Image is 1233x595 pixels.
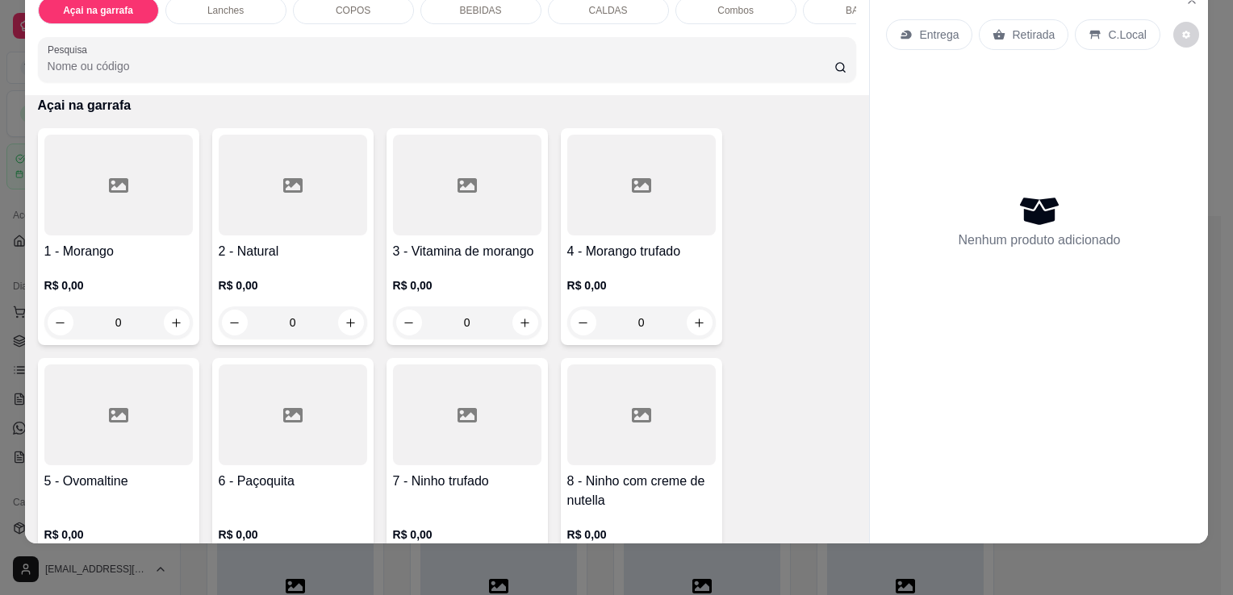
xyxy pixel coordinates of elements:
input: Pesquisa [48,58,834,74]
p: Entrega [919,27,959,43]
p: BEBIDAS [460,4,502,17]
h4: 1 - Morango [44,242,193,261]
h4: 8 - Ninho com creme de nutella [567,472,716,510]
h4: 6 - Paçoquita [219,472,367,491]
h4: 7 - Ninho trufado [393,472,541,491]
p: R$ 0,00 [393,526,541,543]
p: R$ 0,00 [44,526,193,543]
h4: 5 - Ovomaltine [44,472,193,491]
p: BATATA [846,4,880,17]
p: CALDAS [589,4,628,17]
p: R$ 0,00 [219,277,367,293]
p: Retirada [1012,27,1055,43]
label: Pesquisa [48,43,93,56]
p: R$ 0,00 [219,526,367,543]
h4: 3 - Vitamina de morango [393,242,541,261]
p: Nenhum produto adicionado [958,231,1120,250]
p: R$ 0,00 [567,277,716,293]
p: Combos [717,4,754,17]
p: R$ 0,00 [44,277,193,293]
h4: 2 - Natural [219,242,367,261]
p: Lanches [207,4,244,17]
p: R$ 0,00 [393,277,541,293]
p: COPOS [336,4,370,17]
p: C.Local [1108,27,1146,43]
p: R$ 0,00 [567,526,716,543]
p: Açai na garrafa [38,96,857,115]
button: decrease-product-quantity [1173,22,1199,48]
p: Açai na garrafa [63,4,133,17]
h4: 4 - Morango trufado [567,242,716,261]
